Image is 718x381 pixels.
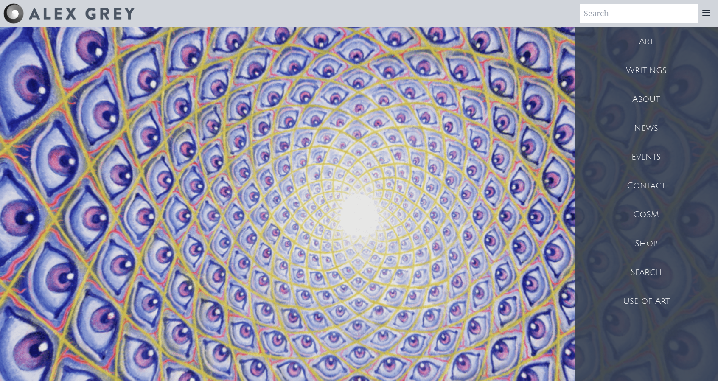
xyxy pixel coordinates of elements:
a: About [575,85,718,114]
a: CoSM [575,200,718,229]
input: Search [580,4,698,23]
a: Events [575,143,718,171]
a: Art [575,27,718,56]
a: Use of Art [575,287,718,316]
a: Contact [575,171,718,200]
a: Search [575,258,718,287]
a: Shop [575,229,718,258]
a: Writings [575,56,718,85]
a: News [575,114,718,143]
